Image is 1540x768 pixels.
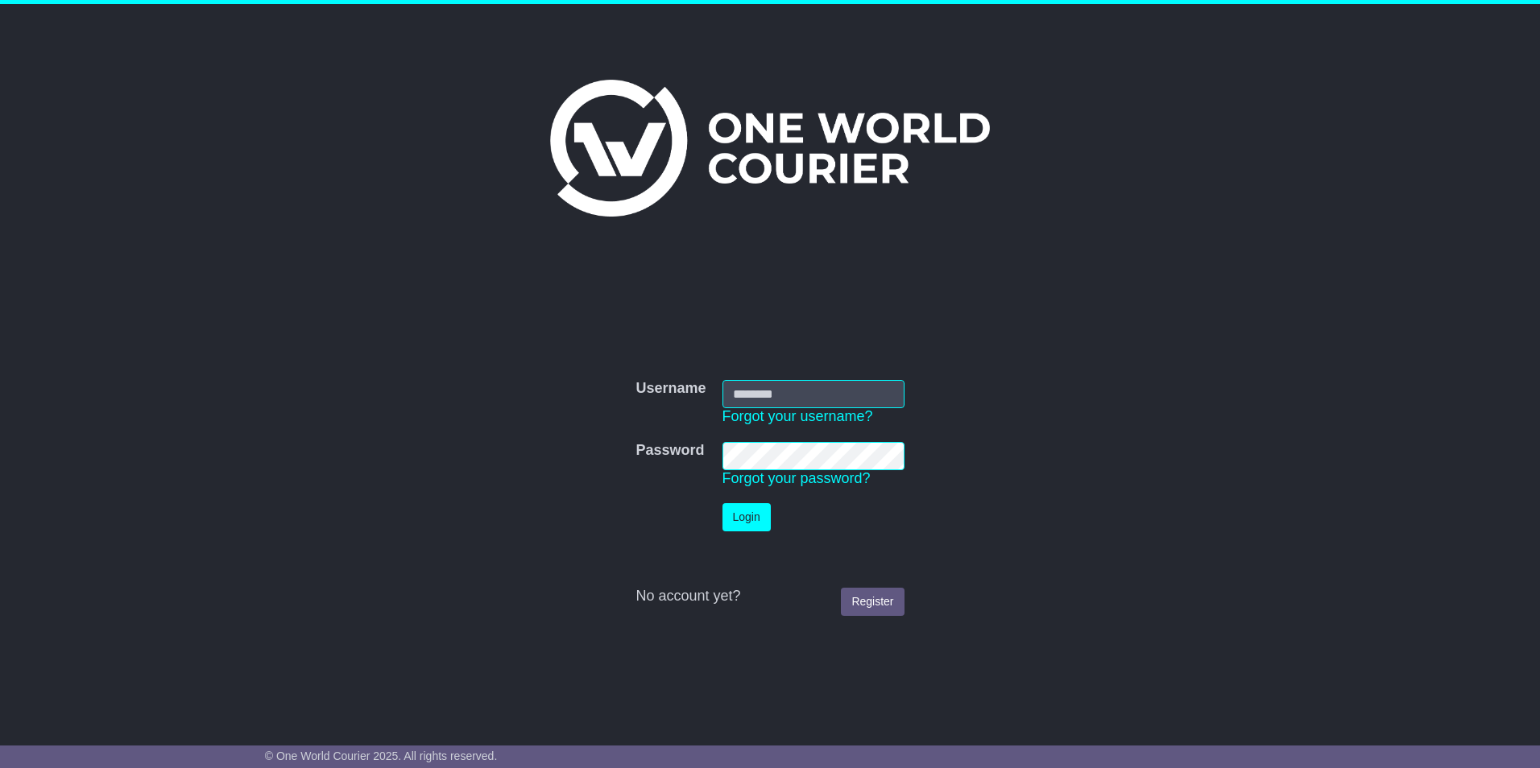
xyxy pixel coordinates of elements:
img: One World [550,80,990,217]
a: Register [841,588,904,616]
span: © One World Courier 2025. All rights reserved. [265,749,498,762]
button: Login [722,503,771,531]
label: Password [635,442,704,460]
div: No account yet? [635,588,904,605]
a: Forgot your username? [722,408,873,424]
a: Forgot your password? [722,470,871,486]
label: Username [635,380,706,398]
